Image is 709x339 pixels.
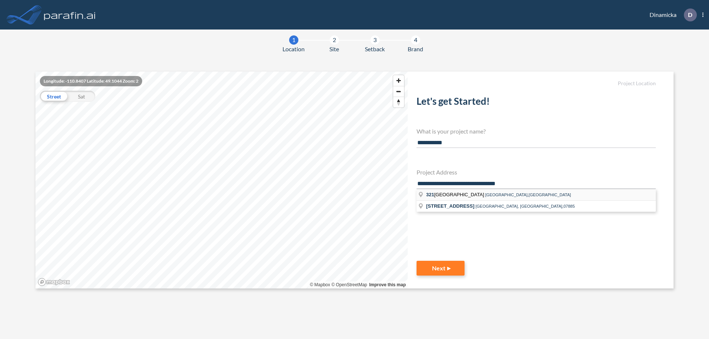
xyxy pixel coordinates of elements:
canvas: Map [35,72,408,288]
span: Brand [408,45,423,53]
span: Location [282,45,305,53]
span: Site [329,45,339,53]
button: Next [417,261,465,276]
div: 2 [330,35,339,45]
h5: Project Location [417,80,656,87]
div: 1 [289,35,298,45]
span: 321 [426,192,434,197]
button: Zoom out [393,86,404,97]
h2: Let's get Started! [417,96,656,110]
div: 4 [411,35,420,45]
a: Improve this map [369,282,406,287]
h4: Project Address [417,169,656,176]
div: Street [40,91,68,102]
span: [GEOGRAPHIC_DATA] [426,192,485,197]
div: Longitude: -110.8407 Latitude: 49.1044 Zoom: 2 [40,76,142,86]
span: [GEOGRAPHIC_DATA],[GEOGRAPHIC_DATA] [485,193,571,197]
h4: What is your project name? [417,128,656,135]
button: Reset bearing to north [393,97,404,107]
span: Setback [365,45,385,53]
span: [STREET_ADDRESS] [426,203,475,209]
div: Dinamicka [638,8,703,21]
span: [GEOGRAPHIC_DATA], [GEOGRAPHIC_DATA],07885 [476,204,575,208]
p: D [688,11,692,18]
a: Mapbox [310,282,330,287]
a: OpenStreetMap [331,282,367,287]
a: Mapbox homepage [38,278,70,286]
img: logo [42,7,97,22]
button: Zoom in [393,75,404,86]
div: Sat [68,91,95,102]
div: 3 [370,35,380,45]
